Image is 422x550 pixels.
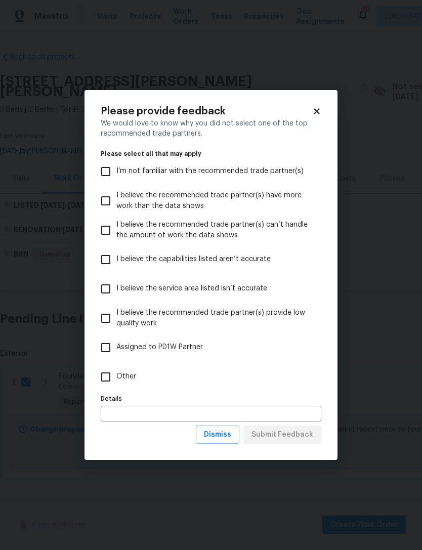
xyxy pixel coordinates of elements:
span: I believe the capabilities listed aren’t accurate [116,254,271,265]
span: I believe the service area listed isn’t accurate [116,283,267,294]
span: Assigned to PD1W Partner [116,342,203,353]
span: I believe the recommended trade partner(s) can’t handle the amount of work the data shows [116,220,313,241]
span: Other [116,371,136,382]
span: I’m not familiar with the recommended trade partner(s) [116,166,304,177]
span: I believe the recommended trade partner(s) provide low quality work [116,308,313,329]
h2: Please provide feedback [101,106,312,116]
span: Dismiss [204,429,231,441]
label: Details [101,396,321,402]
div: We would love to know why you did not select one of the top recommended trade partners. [101,118,321,139]
span: I believe the recommended trade partner(s) have more work than the data shows [116,190,313,211]
legend: Please select all that may apply [101,151,321,157]
button: Dismiss [196,426,239,444]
